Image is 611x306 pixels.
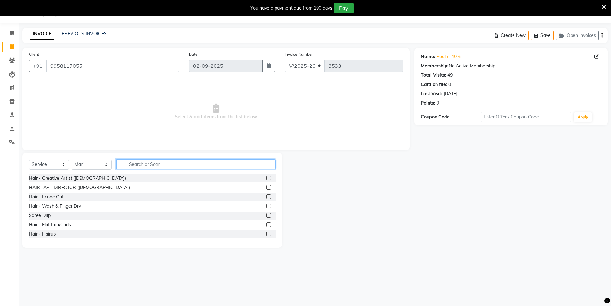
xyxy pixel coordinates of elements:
[29,175,126,182] div: Hair - Creative Artist ([DEMOGRAPHIC_DATA])
[285,51,313,57] label: Invoice Number
[421,114,481,120] div: Coupon Code
[29,222,71,228] div: Hair - Flat Iron/Curls
[29,231,56,238] div: Hair - Hairup
[421,63,449,69] div: Membership:
[421,72,446,79] div: Total Visits:
[29,194,64,200] div: Hair - Fringe Cut
[29,80,403,144] span: Select & add items from the list below
[29,60,47,72] button: +91
[29,184,130,191] div: HAIR -ART DIRECTOR ([DEMOGRAPHIC_DATA])
[481,112,571,122] input: Enter Offer / Coupon Code
[447,72,453,79] div: 49
[574,112,592,122] button: Apply
[189,51,198,57] label: Date
[437,53,461,60] a: Poulmi 10%
[556,31,599,40] button: Open Invoices
[62,31,107,37] a: PREVIOUS INVOICES
[437,100,439,107] div: 0
[334,3,354,13] button: Pay
[29,203,81,210] div: Hair - Wash & Finger Dry
[444,91,457,97] div: [DATE]
[531,31,554,40] button: Save
[29,51,39,57] label: Client
[421,91,442,97] div: Last Visit:
[421,100,435,107] div: Points:
[421,63,601,69] div: No Active Membership
[421,53,435,60] div: Name:
[448,81,451,88] div: 0
[421,81,447,88] div: Card on file:
[492,31,529,40] button: Create New
[29,212,51,219] div: Saree Drip
[46,60,179,72] input: Search by Name/Mobile/Email/Code
[116,159,276,169] input: Search or Scan
[30,28,54,40] a: INVOICE
[250,5,332,12] div: You have a payment due from 190 days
